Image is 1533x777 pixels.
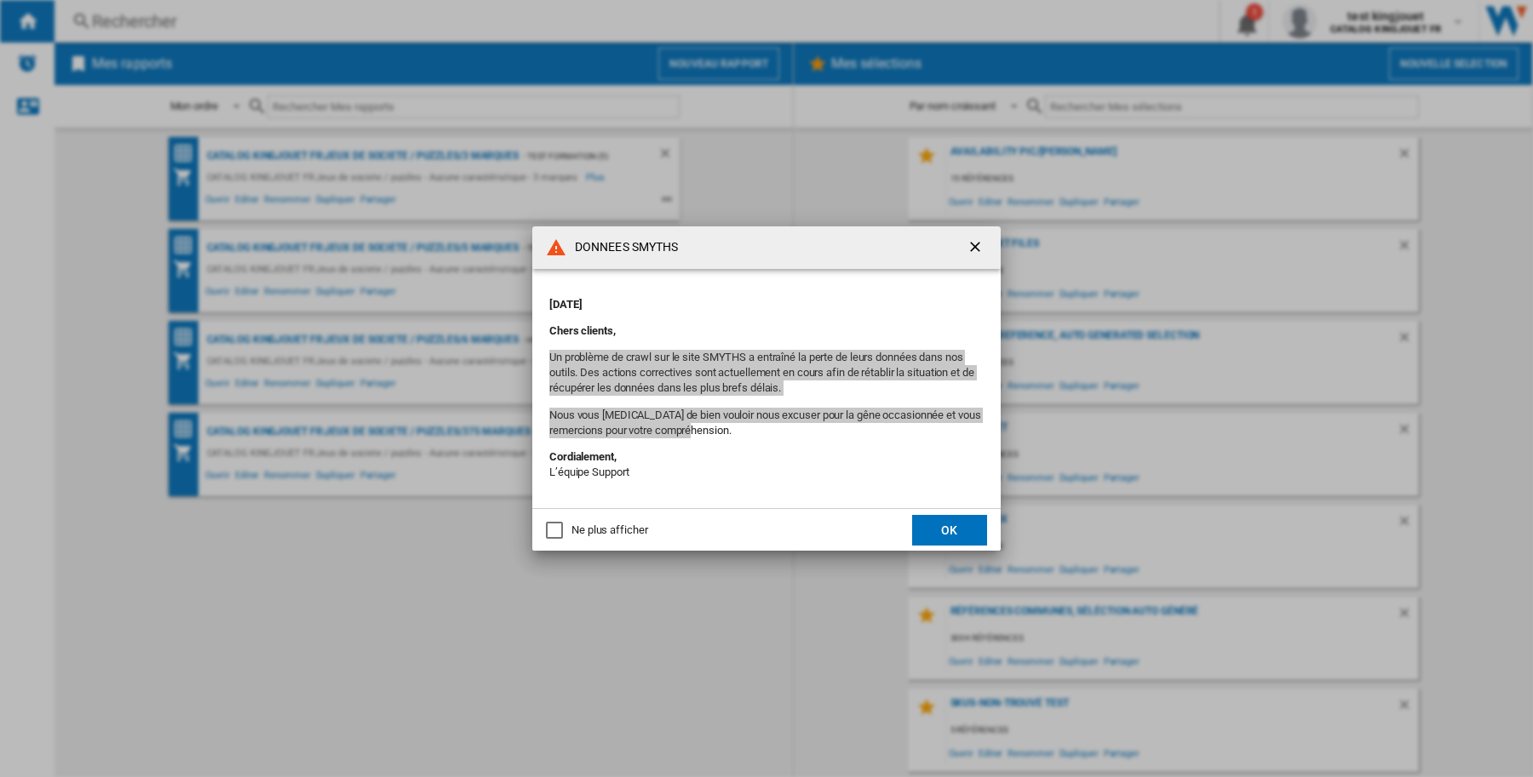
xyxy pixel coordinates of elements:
strong: [DATE] [549,298,582,311]
strong: Cordialement, [549,450,617,463]
p: L’équipe Support [549,449,984,480]
p: Un problème de crawl sur le site SMYTHS a entraîné la perte de leurs données dans nos outils. Des... [549,350,984,397]
div: Ne plus afficher [571,523,647,538]
md-dialog: DONNEES SMYTHS ... [532,226,1001,551]
md-checkbox: Ne plus afficher [546,523,647,539]
strong: Chers clients, [549,324,616,337]
ng-md-icon: getI18NText('BUTTONS.CLOSE_DIALOG') [967,238,987,259]
button: getI18NText('BUTTONS.CLOSE_DIALOG') [960,231,994,265]
button: OK [912,515,987,546]
p: Nous vous [MEDICAL_DATA] de bien vouloir nous excuser pour la gêne occasionnée et vous remercions... [549,408,984,438]
h4: DONNEES SMYTHS [566,239,678,256]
